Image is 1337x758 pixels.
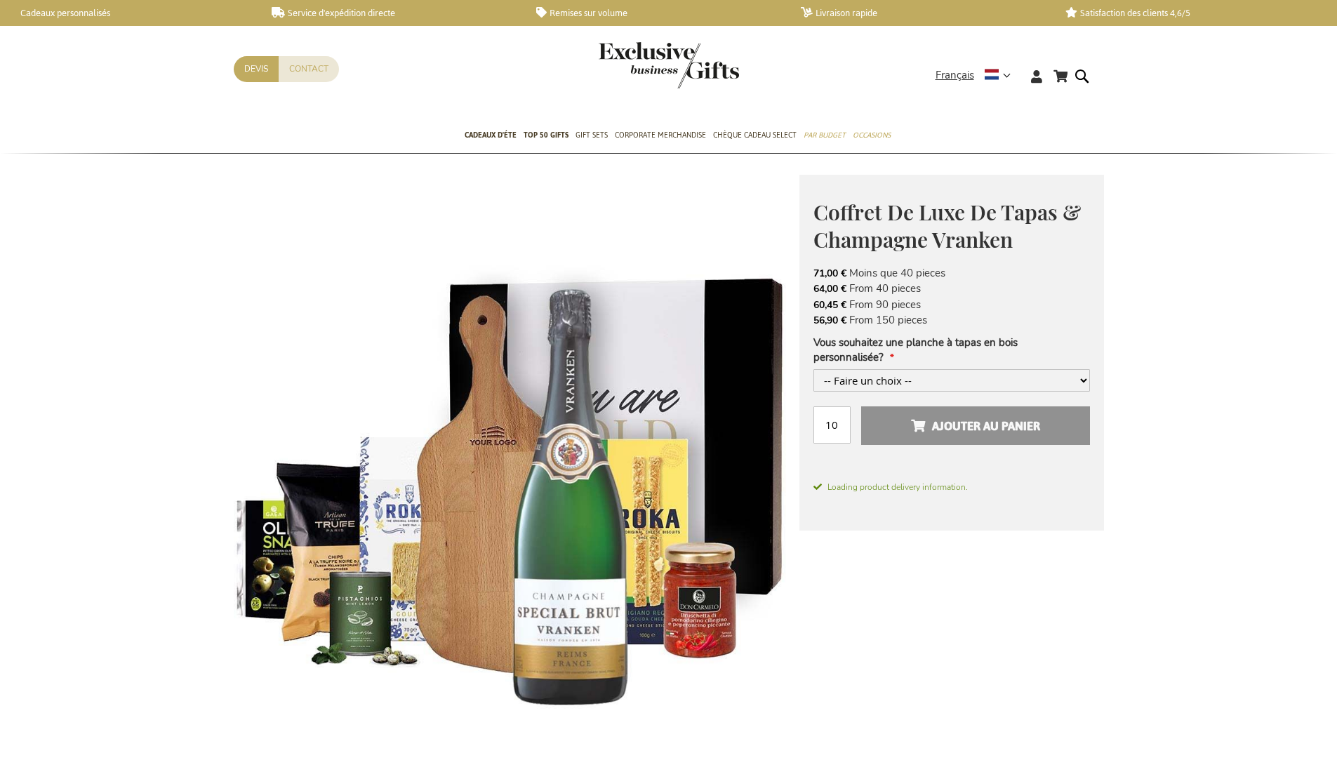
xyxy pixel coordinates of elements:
[599,42,739,88] img: Exclusive Business gifts logo
[813,406,851,444] input: Qté
[813,297,1090,312] li: From 90 pieces
[615,119,706,154] a: Corporate Merchandise
[813,335,1018,364] span: Vous souhaitez une planche à tapas en bois personnalisée?
[524,128,568,142] span: TOP 50 Gifts
[813,298,846,312] span: 60,45 €
[465,119,517,154] a: Cadeaux D'Éte
[1065,7,1308,19] a: Satisfaction des clients 4,6/5
[272,7,514,19] a: Service d'expédition directe
[813,314,846,327] span: 56,90 €
[804,119,846,154] a: Par budget
[599,42,669,88] a: store logo
[936,67,974,84] span: Français
[813,265,1090,281] li: Moins que 40 pieces
[279,56,339,82] a: Contact
[813,312,1090,328] li: From 150 pieces
[524,119,568,154] a: TOP 50 Gifts
[813,281,1090,296] li: From 40 pieces
[801,7,1043,19] a: Livraison rapide
[813,282,846,295] span: 64,00 €
[804,128,846,142] span: Par budget
[853,119,891,154] a: Occasions
[234,56,279,82] a: Devis
[536,7,778,19] a: Remises sur volume
[853,128,891,142] span: Occasions
[7,7,249,19] a: Cadeaux personnalisés
[465,128,517,142] span: Cadeaux D'Éte
[813,481,1090,493] span: Loading product delivery information.
[813,198,1081,253] span: Coffret De Luxe De Tapas & Champagne Vranken
[615,128,706,142] span: Corporate Merchandise
[576,128,608,142] span: Gift Sets
[576,119,608,154] a: Gift Sets
[234,175,799,740] img: Luxury Tapas & Vranken Champagne Apéro Box
[713,128,797,142] span: Chèque Cadeau Select
[713,119,797,154] a: Chèque Cadeau Select
[813,267,846,280] span: 71,00 €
